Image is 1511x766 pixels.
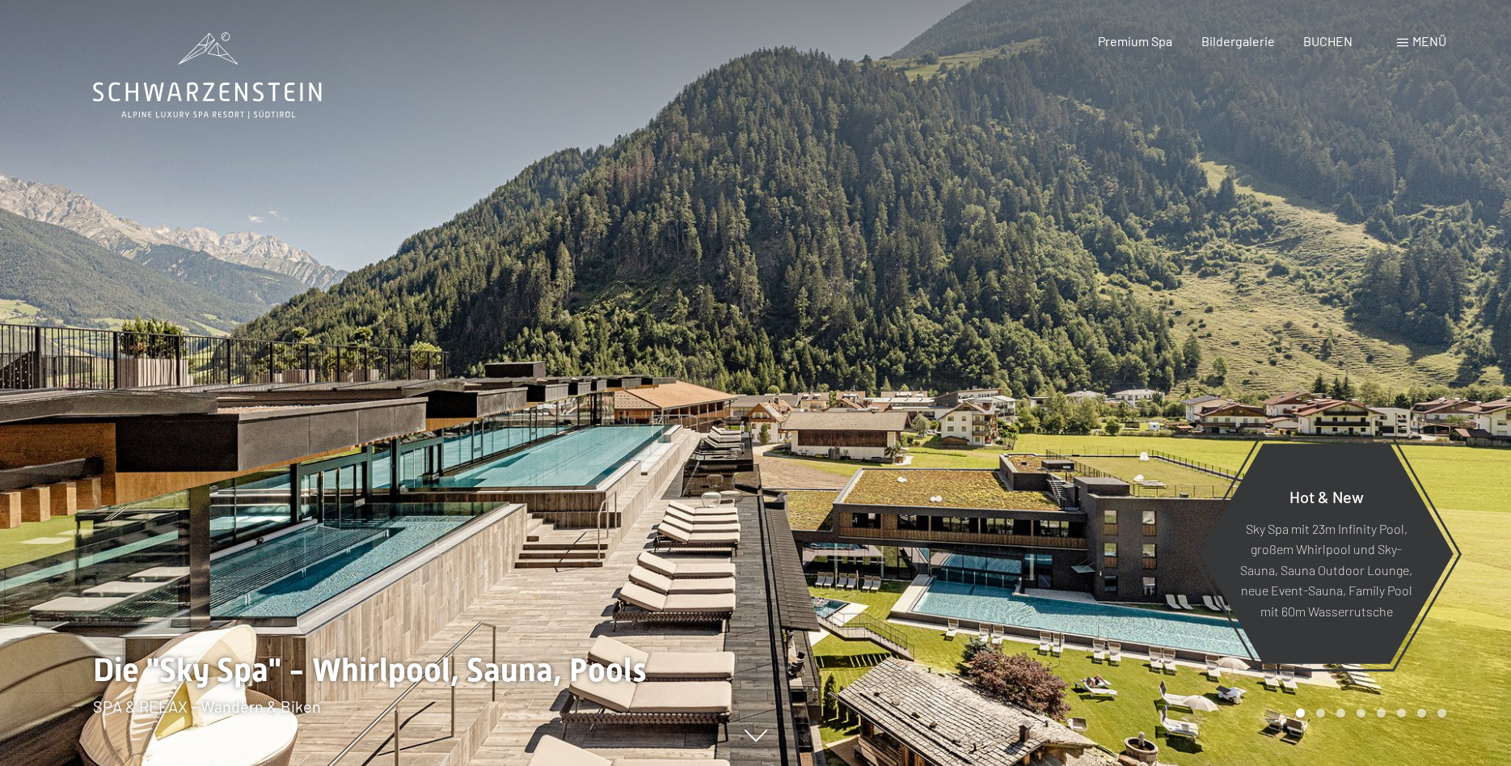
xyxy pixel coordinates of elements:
a: Bildergalerie [1201,33,1275,49]
div: Carousel Page 5 [1377,709,1386,717]
div: Carousel Page 8 [1437,709,1446,717]
div: Carousel Page 1 (Current Slide) [1296,709,1305,717]
div: Carousel Page 7 [1417,709,1426,717]
a: BUCHEN [1303,33,1353,49]
span: Menü [1412,33,1446,49]
a: Hot & New Sky Spa mit 23m Infinity Pool, großem Whirlpool und Sky-Sauna, Sauna Outdoor Lounge, ne... [1198,442,1454,665]
a: Premium Spa [1098,33,1172,49]
div: Carousel Page 2 [1316,709,1325,717]
div: Carousel Page 3 [1336,709,1345,717]
div: Carousel Page 6 [1397,709,1406,717]
div: Carousel Page 4 [1357,709,1365,717]
span: Hot & New [1289,486,1364,506]
div: Carousel Pagination [1290,709,1446,717]
p: Sky Spa mit 23m Infinity Pool, großem Whirlpool und Sky-Sauna, Sauna Outdoor Lounge, neue Event-S... [1239,518,1414,621]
